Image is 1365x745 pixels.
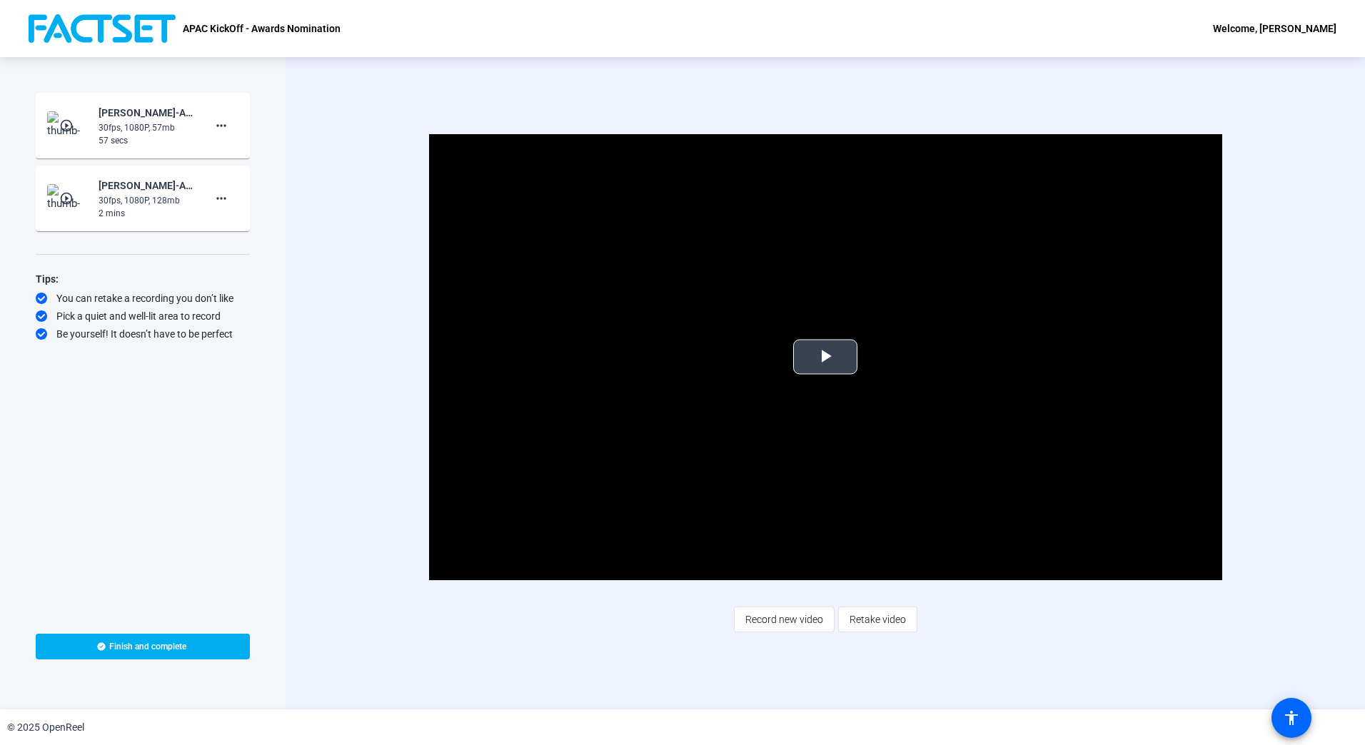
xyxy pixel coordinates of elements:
div: Welcome, [PERSON_NAME] [1213,20,1336,37]
img: thumb-nail [47,184,89,213]
span: Record new video [745,606,823,633]
mat-icon: more_horiz [213,117,230,134]
mat-icon: play_circle_outline [59,118,76,133]
button: Record new video [734,607,835,632]
p: APAC KickOff - Awards Nomination [183,20,341,37]
div: 30fps, 1080P, 57mb [99,121,194,134]
div: 30fps, 1080P, 128mb [99,194,194,207]
div: Tips: [36,270,250,288]
span: Retake video [850,606,906,633]
span: Finish and complete [109,641,186,652]
div: © 2025 OpenReel [7,720,84,735]
button: Play Video [793,340,857,375]
button: Retake video [838,607,917,632]
mat-icon: more_horiz [213,190,230,207]
div: 57 secs [99,134,194,147]
div: You can retake a recording you don’t like [36,291,250,305]
div: 2 mins [99,207,194,220]
div: Be yourself! It doesn’t have to be perfect [36,327,250,341]
mat-icon: accessibility [1283,709,1300,726]
div: Video Player [429,134,1222,580]
div: [PERSON_NAME]-APAC KickOff - Top Deal- FY25 and Top sa-APAC KickOff - Awards Nomination-175670435... [99,177,194,194]
mat-icon: play_circle_outline [59,191,76,206]
img: OpenReel logo [29,14,176,43]
button: Finish and complete [36,634,250,659]
div: [PERSON_NAME]-APAC KickOff - Top Deal- FY25 and Top sa-APAC KickOff - Awards Nomination-175689486... [99,104,194,121]
img: thumb-nail [47,111,89,140]
div: Pick a quiet and well-lit area to record [36,309,250,323]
